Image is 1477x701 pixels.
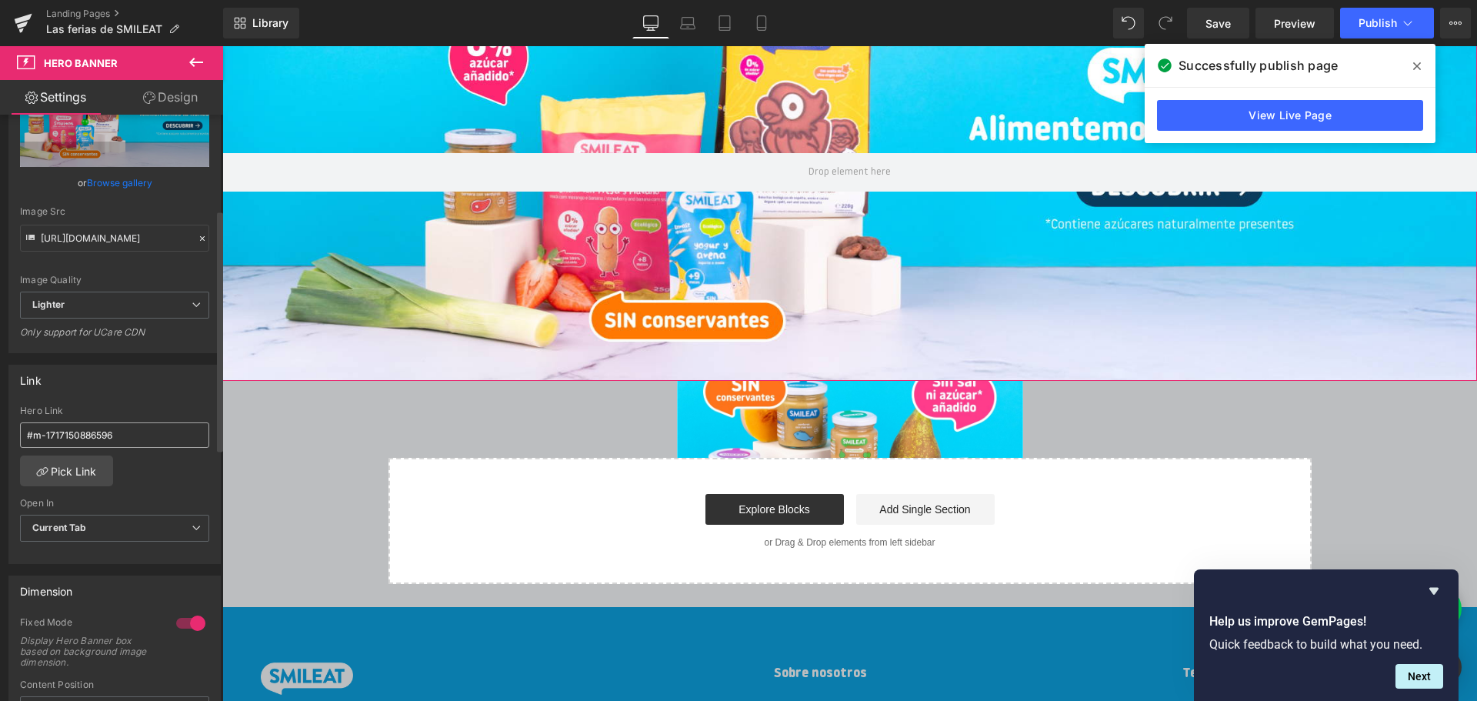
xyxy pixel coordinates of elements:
[20,225,209,252] input: Link
[252,16,288,30] span: Library
[46,23,162,35] span: Las ferias de SMILEAT
[87,169,152,196] a: Browse gallery
[20,275,209,285] div: Image Quality
[44,57,118,69] span: Hero Banner
[32,299,65,310] b: Lighter
[1440,8,1471,38] button: More
[20,576,73,598] div: Dimension
[1179,56,1338,75] span: Successfully publish page
[223,8,299,38] a: New Library
[1425,582,1443,600] button: Hide survey
[1274,15,1315,32] span: Preview
[1157,100,1423,131] a: View Live Page
[634,448,772,479] a: Add Single Section
[1340,8,1434,38] button: Publish
[20,616,161,633] div: Fixed Mode
[20,175,209,191] div: or
[20,366,42,387] div: Link
[115,80,226,115] a: Design
[1359,17,1397,29] span: Publish
[1209,613,1443,631] h2: Help us improve GemPages!
[20,456,113,486] a: Pick Link
[706,8,743,38] a: Tablet
[669,8,706,38] a: Laptop
[632,8,669,38] a: Desktop
[1255,8,1334,38] a: Preview
[20,206,209,217] div: Image Src
[20,679,209,690] div: Content Position
[743,8,780,38] a: Mobile
[20,406,209,416] div: Hero Link
[1209,637,1443,652] p: Quick feedback to build what you need.
[191,491,1065,502] p: or Drag & Drop elements from left sidebar
[1205,15,1231,32] span: Save
[1113,8,1144,38] button: Undo
[1395,664,1443,689] button: Next question
[20,326,209,349] div: Only support for UCare CDN
[20,498,209,509] div: Open In
[20,636,158,668] div: Display Hero Banner box based on background image dimension.
[32,522,87,533] b: Current Tab
[46,8,223,20] a: Landing Pages
[1209,582,1443,689] div: Help us improve GemPages!
[483,448,622,479] a: Explore Blocks
[20,422,209,448] input: https://your-shop.myshopify.com
[1150,8,1181,38] button: Redo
